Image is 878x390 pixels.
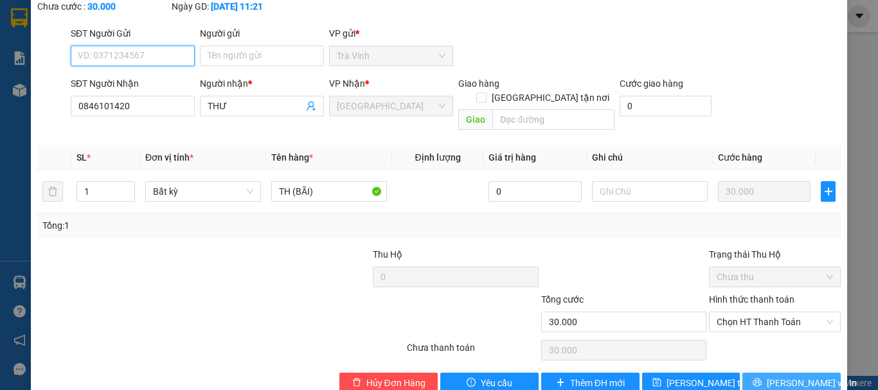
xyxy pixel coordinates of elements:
[709,294,794,305] label: Hình thức thanh toán
[271,152,313,163] span: Tên hàng
[652,378,661,388] span: save
[488,152,536,163] span: Giá trị hàng
[481,376,512,390] span: Yêu cầu
[329,26,453,40] div: VP gửi
[200,26,324,40] div: Người gửi
[541,294,584,305] span: Tổng cước
[570,376,625,390] span: Thêm ĐH mới
[271,181,387,202] input: VD: Bàn, Ghế
[406,341,540,363] div: Chưa thanh toán
[458,78,499,89] span: Giao hàng
[71,76,195,91] div: SĐT Người Nhận
[821,186,835,197] span: plus
[821,181,836,202] button: plus
[667,376,769,390] span: [PERSON_NAME] thay đổi
[153,182,253,201] span: Bất kỳ
[337,46,445,66] span: Trà Vinh
[718,181,811,202] input: 0
[42,218,340,233] div: Tổng: 1
[717,267,833,287] span: Chưa thu
[415,152,460,163] span: Định lượng
[352,378,361,388] span: delete
[492,109,614,130] input: Dọc đường
[366,376,426,390] span: Hủy Đơn Hàng
[329,78,365,89] span: VP Nhận
[767,376,857,390] span: [PERSON_NAME] và In
[211,1,263,12] b: [DATE] 11:21
[587,145,713,170] th: Ghi chú
[709,247,841,261] div: Trạng thái Thu Hộ
[556,378,565,388] span: plus
[76,152,87,163] span: SL
[620,96,712,116] input: Cước giao hàng
[145,152,193,163] span: Đơn vị tính
[487,91,614,105] span: [GEOGRAPHIC_DATA] tận nơi
[620,78,683,89] label: Cước giao hàng
[87,1,116,12] b: 30.000
[200,76,324,91] div: Người nhận
[306,101,316,111] span: user-add
[592,181,708,202] input: Ghi Chú
[337,96,445,116] span: Sài Gòn
[458,109,492,130] span: Giao
[373,249,402,260] span: Thu Hộ
[467,378,476,388] span: exclamation-circle
[718,152,762,163] span: Cước hàng
[71,26,195,40] div: SĐT Người Gửi
[42,181,63,202] button: delete
[753,378,762,388] span: printer
[717,312,833,332] span: Chọn HT Thanh Toán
